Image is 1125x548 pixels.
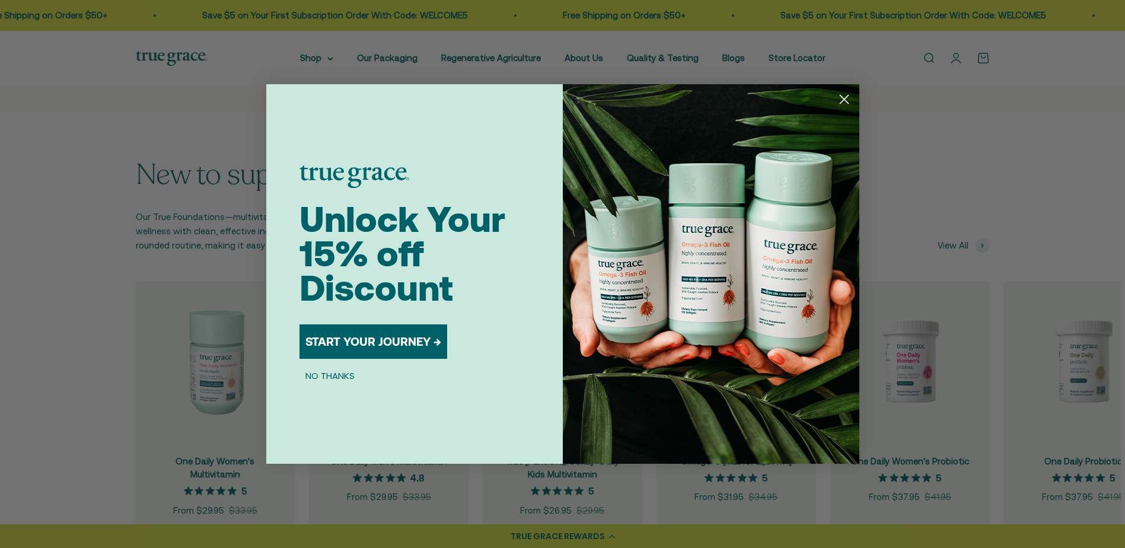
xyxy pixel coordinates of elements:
img: 098727d5-50f8-4f9b-9554-844bb8da1403.jpeg [563,84,859,464]
img: logo placeholder [299,165,409,188]
span: Unlock Your 15% off Discount [299,199,505,308]
button: NO THANKS [299,368,361,383]
button: START YOUR JOURNEY → [299,324,447,359]
button: Close dialog [834,89,855,110]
